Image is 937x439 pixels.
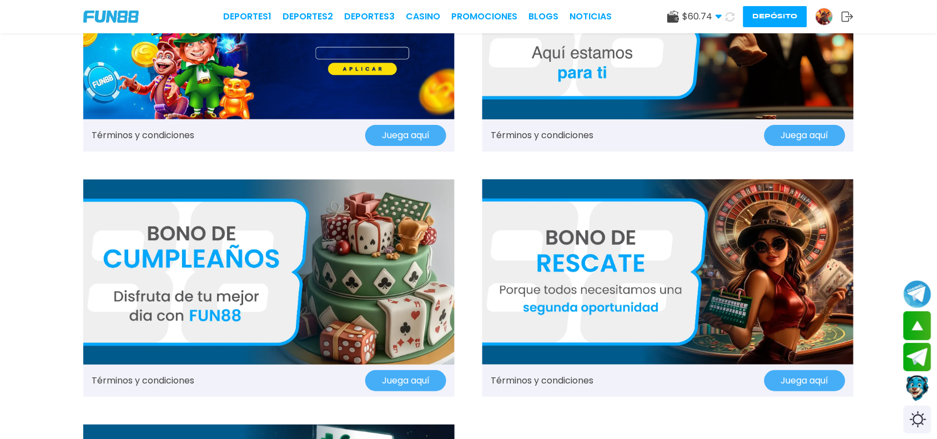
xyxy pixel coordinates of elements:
[283,10,333,23] a: Deportes2
[816,8,833,25] img: Avatar
[365,370,446,391] button: Juega aquí
[683,10,722,23] span: $ 60.74
[406,10,440,23] a: CASINO
[904,280,931,309] button: Join telegram channel
[904,374,931,403] button: Contact customer service
[528,10,558,23] a: BLOGS
[451,10,517,23] a: Promociones
[904,311,931,340] button: scroll up
[344,10,395,23] a: Deportes3
[491,129,593,142] a: Términos y condiciones
[764,370,845,391] button: Juega aquí
[83,179,455,365] img: Promo Banner
[570,10,612,23] a: NOTICIAS
[365,125,446,146] button: Juega aquí
[904,406,931,433] div: Switch theme
[482,179,854,365] img: Promo Banner
[815,8,842,26] a: Avatar
[764,125,845,146] button: Juega aquí
[743,6,807,27] button: Depósito
[223,10,271,23] a: Deportes1
[92,374,194,387] a: Términos y condiciones
[92,129,194,142] a: Términos y condiciones
[904,343,931,372] button: Join telegram
[491,374,593,387] a: Términos y condiciones
[83,11,139,23] img: Company Logo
